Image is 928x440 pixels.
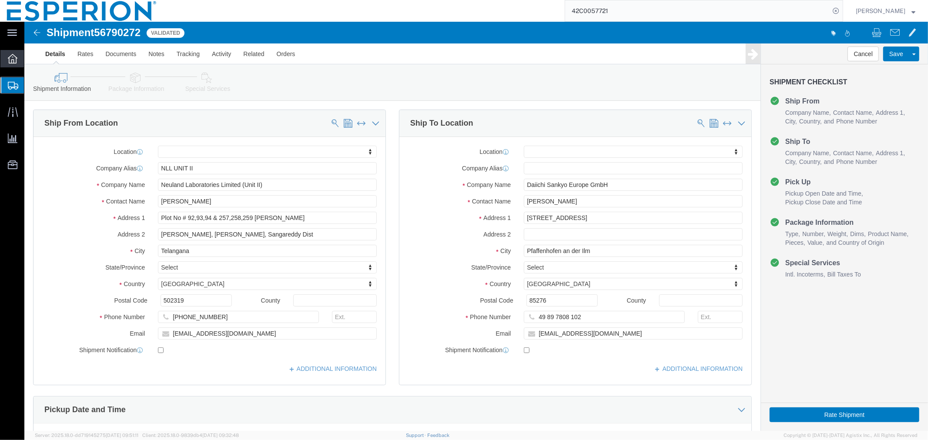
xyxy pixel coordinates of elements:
span: [DATE] 09:51:11 [106,433,138,438]
span: Server: 2025.18.0-dd719145275 [35,433,138,438]
span: [DATE] 09:32:48 [202,433,239,438]
input: Search for shipment number, reference number [565,0,830,21]
span: Client: 2025.18.0-9839db4 [142,433,239,438]
a: Support [406,433,428,438]
span: Alexandra Breaux [856,6,905,16]
iframe: FS Legacy Container [24,22,928,431]
button: [PERSON_NAME] [855,6,916,16]
a: Feedback [427,433,449,438]
span: Copyright © [DATE]-[DATE] Agistix Inc., All Rights Reserved [784,432,918,439]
